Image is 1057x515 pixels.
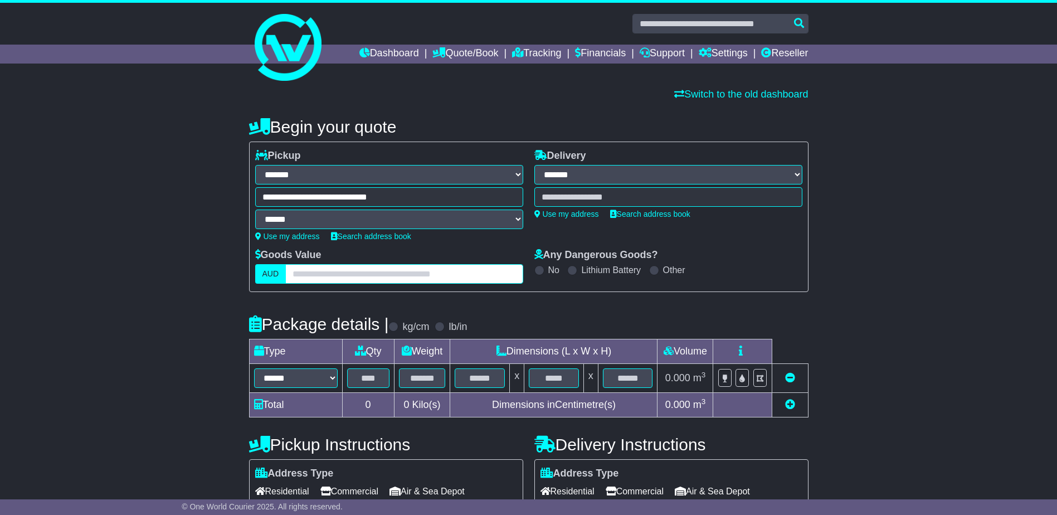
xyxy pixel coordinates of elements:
[534,249,658,261] label: Any Dangerous Goods?
[693,372,706,383] span: m
[389,483,465,500] span: Air & Sea Depot
[342,393,394,417] td: 0
[534,435,808,454] h4: Delivery Instructions
[785,399,795,410] a: Add new item
[255,483,309,500] span: Residential
[534,210,599,218] a: Use my address
[663,265,685,275] label: Other
[581,265,641,275] label: Lithium Battery
[548,265,559,275] label: No
[693,399,706,410] span: m
[359,45,419,64] a: Dashboard
[665,399,690,410] span: 0.000
[785,372,795,383] a: Remove this item
[702,371,706,379] sup: 3
[657,339,713,364] td: Volume
[510,364,524,393] td: x
[320,483,378,500] span: Commercial
[540,468,619,480] label: Address Type
[675,483,750,500] span: Air & Sea Depot
[512,45,561,64] a: Tracking
[449,321,467,333] label: lb/in
[249,393,342,417] td: Total
[255,249,322,261] label: Goods Value
[432,45,498,64] a: Quote/Book
[610,210,690,218] a: Search address book
[249,315,389,333] h4: Package details |
[761,45,808,64] a: Reseller
[255,232,320,241] a: Use my address
[394,339,450,364] td: Weight
[450,393,657,417] td: Dimensions in Centimetre(s)
[402,321,429,333] label: kg/cm
[182,502,343,511] span: © One World Courier 2025. All rights reserved.
[249,435,523,454] h4: Pickup Instructions
[540,483,595,500] span: Residential
[450,339,657,364] td: Dimensions (L x W x H)
[255,264,286,284] label: AUD
[702,397,706,406] sup: 3
[575,45,626,64] a: Financials
[394,393,450,417] td: Kilo(s)
[534,150,586,162] label: Delivery
[583,364,598,393] td: x
[403,399,409,410] span: 0
[674,89,808,100] a: Switch to the old dashboard
[255,150,301,162] label: Pickup
[606,483,664,500] span: Commercial
[665,372,690,383] span: 0.000
[331,232,411,241] a: Search address book
[249,339,342,364] td: Type
[699,45,748,64] a: Settings
[640,45,685,64] a: Support
[255,468,334,480] label: Address Type
[249,118,808,136] h4: Begin your quote
[342,339,394,364] td: Qty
